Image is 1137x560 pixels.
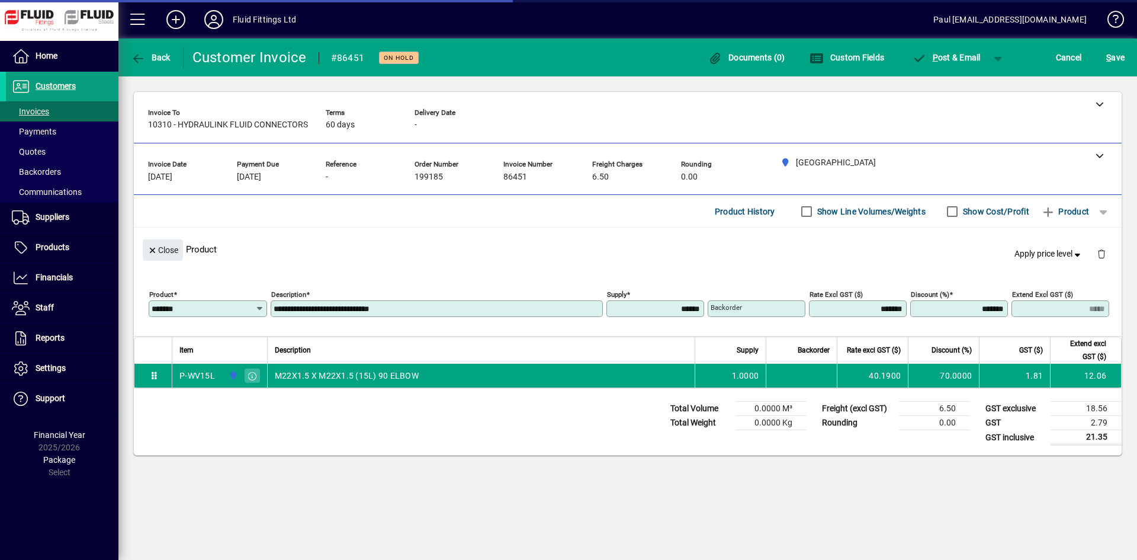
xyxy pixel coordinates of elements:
[36,303,54,312] span: Staff
[118,47,184,68] app-page-header-button: Back
[1051,416,1122,430] td: 2.79
[6,142,118,162] a: Quotes
[1058,337,1106,363] span: Extend excl GST ($)
[961,206,1029,217] label: Show Cost/Profit
[1051,402,1122,416] td: 18.56
[1010,244,1088,265] button: Apply price level
[195,9,233,30] button: Profile
[36,81,76,91] span: Customers
[815,206,926,217] label: Show Line Volumes/Weights
[148,120,308,130] span: 10310 - HYDRAULINK FLUID CONNECTORS
[6,121,118,142] a: Payments
[12,167,61,177] span: Backorders
[36,212,69,222] span: Suppliers
[6,162,118,182] a: Backorders
[331,49,365,68] div: #86451
[1041,202,1089,221] span: Product
[732,370,759,382] span: 1.0000
[36,242,69,252] span: Products
[1087,248,1116,259] app-page-header-button: Delete
[131,53,171,62] span: Back
[705,47,788,68] button: Documents (0)
[810,53,884,62] span: Custom Fields
[810,290,863,299] mat-label: Rate excl GST ($)
[908,364,979,388] td: 70.0000
[664,402,735,416] td: Total Volume
[844,370,901,382] div: 40.1900
[979,430,1051,445] td: GST inclusive
[911,290,949,299] mat-label: Discount (%)
[36,333,65,343] span: Reports
[275,370,419,382] span: M22X1.5 X M22X1.5 (15L) 90 ELBOW
[326,120,355,130] span: 60 days
[12,107,49,116] span: Invoices
[933,10,1087,29] div: Paul [EMAIL_ADDRESS][DOMAIN_NAME]
[1012,290,1073,299] mat-label: Extend excl GST ($)
[979,402,1051,416] td: GST exclusive
[708,53,785,62] span: Documents (0)
[1019,344,1043,357] span: GST ($)
[737,344,759,357] span: Supply
[1053,47,1085,68] button: Cancel
[899,416,970,430] td: 0.00
[140,244,186,255] app-page-header-button: Close
[326,172,328,182] span: -
[415,120,417,130] span: -
[711,303,742,312] mat-label: Backorder
[36,393,65,403] span: Support
[906,47,987,68] button: Post & Email
[1035,201,1095,222] button: Product
[715,202,775,221] span: Product History
[847,344,901,357] span: Rate excl GST ($)
[1050,364,1121,388] td: 12.06
[607,290,627,299] mat-label: Supply
[979,416,1051,430] td: GST
[147,241,178,260] span: Close
[1014,248,1083,260] span: Apply price level
[735,416,807,430] td: 0.0000 Kg
[816,402,899,416] td: Freight (excl GST)
[179,370,215,382] div: P-WV15L
[664,416,735,430] td: Total Weight
[1103,47,1128,68] button: Save
[899,402,970,416] td: 6.50
[1087,239,1116,268] button: Delete
[179,344,194,357] span: Item
[6,293,118,323] a: Staff
[275,344,311,357] span: Description
[932,344,972,357] span: Discount (%)
[1099,2,1122,41] a: Knowledge Base
[6,41,118,71] a: Home
[503,172,527,182] span: 86451
[6,354,118,383] a: Settings
[134,228,1122,271] div: Product
[1106,48,1125,67] span: ave
[6,263,118,293] a: Financials
[807,47,887,68] button: Custom Fields
[933,53,938,62] span: P
[681,172,698,182] span: 0.00
[12,147,46,156] span: Quotes
[1106,53,1111,62] span: S
[34,430,85,440] span: Financial Year
[12,127,56,136] span: Payments
[710,201,780,222] button: Product History
[384,54,414,62] span: On hold
[415,172,443,182] span: 199185
[148,172,172,182] span: [DATE]
[36,363,66,373] span: Settings
[237,172,261,182] span: [DATE]
[6,384,118,414] a: Support
[43,455,75,465] span: Package
[816,416,899,430] td: Rounding
[6,203,118,232] a: Suppliers
[157,9,195,30] button: Add
[1056,48,1082,67] span: Cancel
[6,233,118,263] a: Products
[233,10,296,29] div: Fluid Fittings Ltd
[36,51,57,60] span: Home
[271,290,306,299] mat-label: Description
[6,101,118,121] a: Invoices
[6,182,118,202] a: Communications
[6,324,118,353] a: Reports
